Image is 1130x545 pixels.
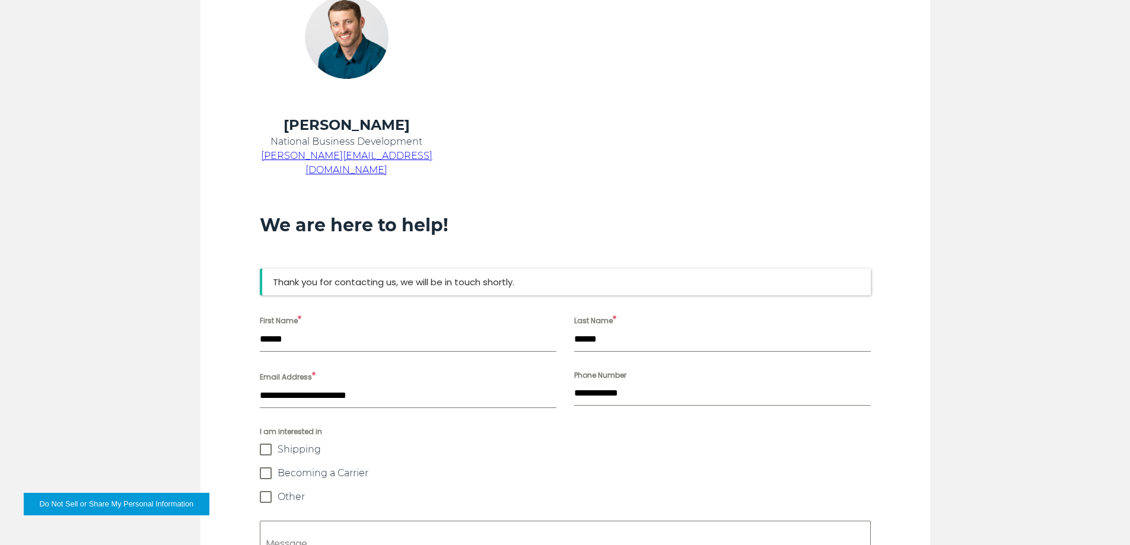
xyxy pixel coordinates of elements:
a: [PERSON_NAME][EMAIL_ADDRESS][DOMAIN_NAME] [261,150,432,176]
label: Shipping [260,444,871,455]
label: Becoming a Carrier [260,467,871,479]
span: Becoming a Carrier [278,467,368,479]
h4: [PERSON_NAME] [260,116,434,135]
div: Виджет чата [1071,488,1130,545]
button: Do Not Sell or Share My Personal Information [24,493,209,515]
iframe: Chat Widget [1071,488,1130,545]
label: Other [260,491,871,503]
div: Thank you for contacting us, we will be in touch shortly. [260,269,871,295]
span: I am interested in [260,426,871,438]
p: National Business Development [260,135,434,149]
span: Other [278,491,305,503]
span: Shipping [278,444,321,455]
h3: We are here to help! [260,214,871,237]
